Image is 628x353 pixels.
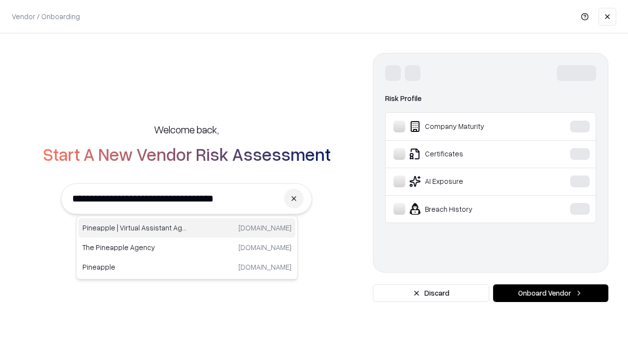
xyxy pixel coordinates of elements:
button: Discard [373,284,489,302]
p: [DOMAIN_NAME] [238,262,291,272]
p: The Pineapple Agency [82,242,187,252]
p: [DOMAIN_NAME] [238,223,291,233]
div: AI Exposure [393,176,540,187]
p: [DOMAIN_NAME] [238,242,291,252]
div: Suggestions [76,216,298,279]
p: Pineapple [82,262,187,272]
div: Company Maturity [393,121,540,132]
h2: Start A New Vendor Risk Assessment [43,144,331,164]
p: Pineapple | Virtual Assistant Agency [82,223,187,233]
button: Onboard Vendor [493,284,608,302]
div: Certificates [393,148,540,160]
div: Risk Profile [385,93,596,104]
p: Vendor / Onboarding [12,11,80,22]
div: Breach History [393,203,540,215]
h5: Welcome back, [154,123,219,136]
